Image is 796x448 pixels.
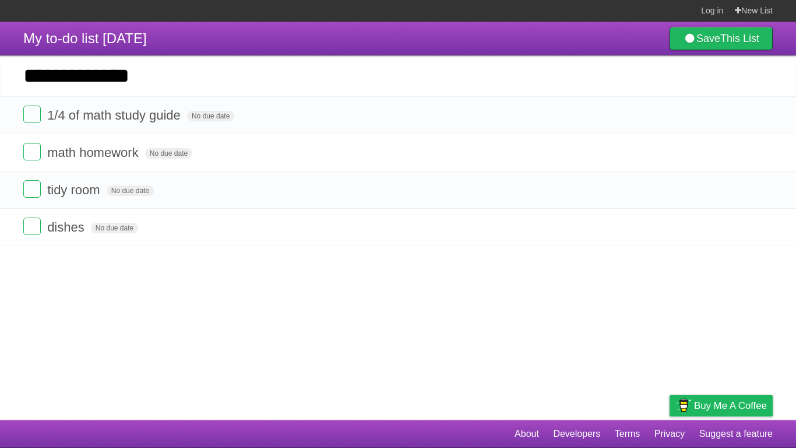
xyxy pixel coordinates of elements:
span: My to-do list [DATE] [23,30,147,46]
label: Done [23,106,41,123]
span: No due date [91,223,138,233]
span: 1/4 of math study guide [47,108,184,123]
span: dishes [47,220,87,235]
img: Buy me a coffee [675,395,691,415]
b: This List [720,33,759,44]
span: tidy room [47,183,103,197]
span: No due date [187,111,234,121]
label: Done [23,218,41,235]
label: Done [23,180,41,198]
a: Privacy [654,423,685,445]
a: Suggest a feature [699,423,773,445]
span: math homework [47,145,142,160]
a: About [515,423,539,445]
a: Developers [553,423,600,445]
span: No due date [145,148,192,159]
label: Done [23,143,41,160]
span: No due date [107,185,154,196]
a: Buy me a coffee [670,395,773,416]
a: SaveThis List [670,27,773,50]
a: Terms [615,423,640,445]
span: Buy me a coffee [694,395,767,416]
